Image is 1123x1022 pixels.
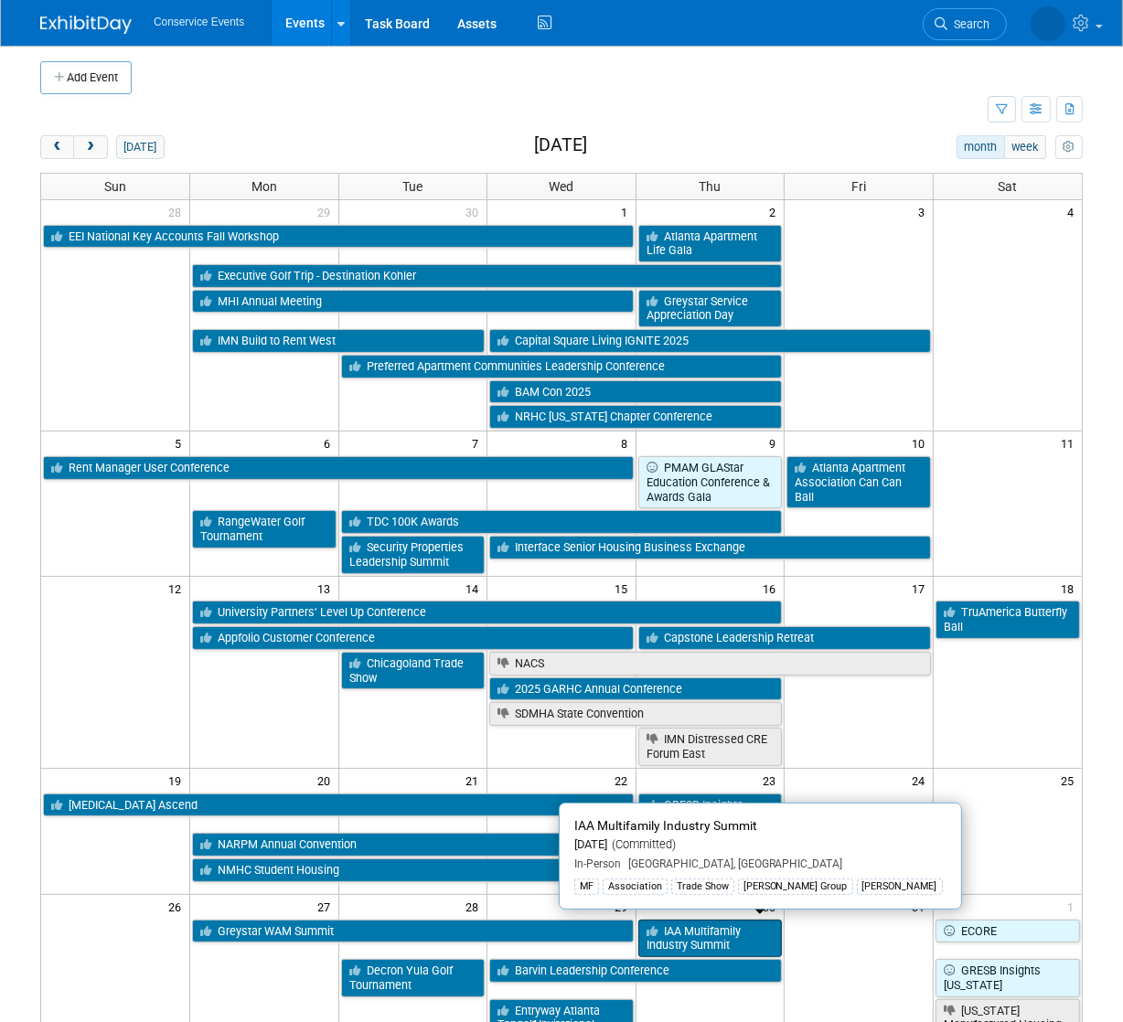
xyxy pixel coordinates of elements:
[936,920,1080,943] a: ECORE
[936,601,1080,638] a: TruAmerica Butterfly Ball
[470,431,487,454] span: 7
[767,431,784,454] span: 9
[43,456,634,480] a: Rent Manager User Conference
[464,895,487,918] span: 28
[738,878,853,895] div: [PERSON_NAME] Group
[316,577,338,600] span: 13
[1059,769,1082,792] span: 25
[464,769,487,792] span: 21
[761,577,784,600] span: 16
[192,601,782,624] a: University Partners’ Level Up Conference
[489,536,931,559] a: Interface Senior Housing Business Exchange
[489,405,782,429] a: NRHC [US_STATE] Chapter Conference
[43,793,634,817] a: [MEDICAL_DATA] Ascend
[910,769,933,792] span: 24
[116,135,165,159] button: [DATE]
[857,878,943,895] div: [PERSON_NAME]
[761,769,784,792] span: 23
[341,959,486,996] a: Decron Yula Golf Tournament
[192,510,337,548] a: RangeWater Golf Tournament
[574,837,947,853] div: [DATE]
[192,329,485,353] a: IMN Build to Rent West
[341,510,783,534] a: TDC 100K Awards
[73,135,107,159] button: next
[619,200,636,223] span: 1
[936,959,1080,996] a: GRESB Insights [US_STATE]
[574,878,599,895] div: MF
[603,878,668,895] div: Association
[1063,142,1075,154] i: Personalize Calendar
[619,431,636,454] span: 8
[947,17,989,31] span: Search
[549,179,573,194] span: Wed
[613,769,636,792] span: 22
[341,536,486,573] a: Security Properties Leadership Summit
[192,920,634,943] a: Greystar WAM Summit
[1065,895,1082,918] span: 1
[166,200,189,223] span: 28
[638,290,783,327] a: Greystar Service Appreciation Day
[341,652,486,689] a: Chicagoland Trade Show
[923,8,1007,40] a: Search
[166,769,189,792] span: 19
[489,329,931,353] a: Capital Square Living IGNITE 2025
[192,626,634,650] a: Appfolio Customer Conference
[534,135,587,155] h2: [DATE]
[910,577,933,600] span: 17
[489,959,782,983] a: Barvin Leadership Conference
[40,135,74,159] button: prev
[1065,200,1082,223] span: 4
[322,431,338,454] span: 6
[957,135,1005,159] button: month
[1004,135,1046,159] button: week
[1059,577,1082,600] span: 18
[316,200,338,223] span: 29
[173,431,189,454] span: 5
[251,179,277,194] span: Mon
[767,200,784,223] span: 2
[316,895,338,918] span: 27
[489,702,782,726] a: SDMHA State Convention
[916,200,933,223] span: 3
[621,857,843,870] span: [GEOGRAPHIC_DATA], [GEOGRAPHIC_DATA]
[166,895,189,918] span: 26
[489,677,782,701] a: 2025 GARHC Annual Conference
[613,577,636,600] span: 15
[998,179,1017,194] span: Sat
[316,769,338,792] span: 20
[1031,6,1065,41] img: Amiee Griffey
[43,225,634,249] a: EEI National Key Accounts Fall Workshop
[1055,135,1083,159] button: myCustomButton
[192,264,782,288] a: Executive Golf Trip - Destination Kohler
[402,179,422,194] span: Tue
[574,818,757,833] span: IAA Multifamily Industry Summit
[40,61,132,94] button: Add Event
[192,833,782,857] a: NARPM Annual Convention
[166,577,189,600] span: 12
[104,179,126,194] span: Sun
[489,652,931,676] a: NACS
[910,431,933,454] span: 10
[638,728,783,765] a: IMN Distressed CRE Forum East
[1059,431,1082,454] span: 11
[638,920,783,957] a: IAA Multifamily Industry Summit
[192,858,634,882] a: NMHC Student Housing
[638,225,783,262] a: Atlanta Apartment Life Gala
[638,456,783,508] a: PMAM GLAStar Education Conference & Awards Gala
[341,355,783,378] a: Preferred Apartment Communities Leadership Conference
[574,857,621,870] span: In-Person
[638,626,931,650] a: Capstone Leadership Retreat
[607,837,676,851] span: (Committed)
[700,179,722,194] span: Thu
[154,16,244,28] span: Conservice Events
[464,577,487,600] span: 14
[786,456,931,508] a: Atlanta Apartment Association Can Can Ball
[671,878,734,895] div: Trade Show
[192,290,634,314] a: MHI Annual Meeting
[489,380,782,404] a: BAM Con 2025
[464,200,487,223] span: 30
[638,793,783,831] a: GRESB Insights [GEOGRAPHIC_DATA]
[851,179,866,194] span: Fri
[40,16,132,34] img: ExhibitDay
